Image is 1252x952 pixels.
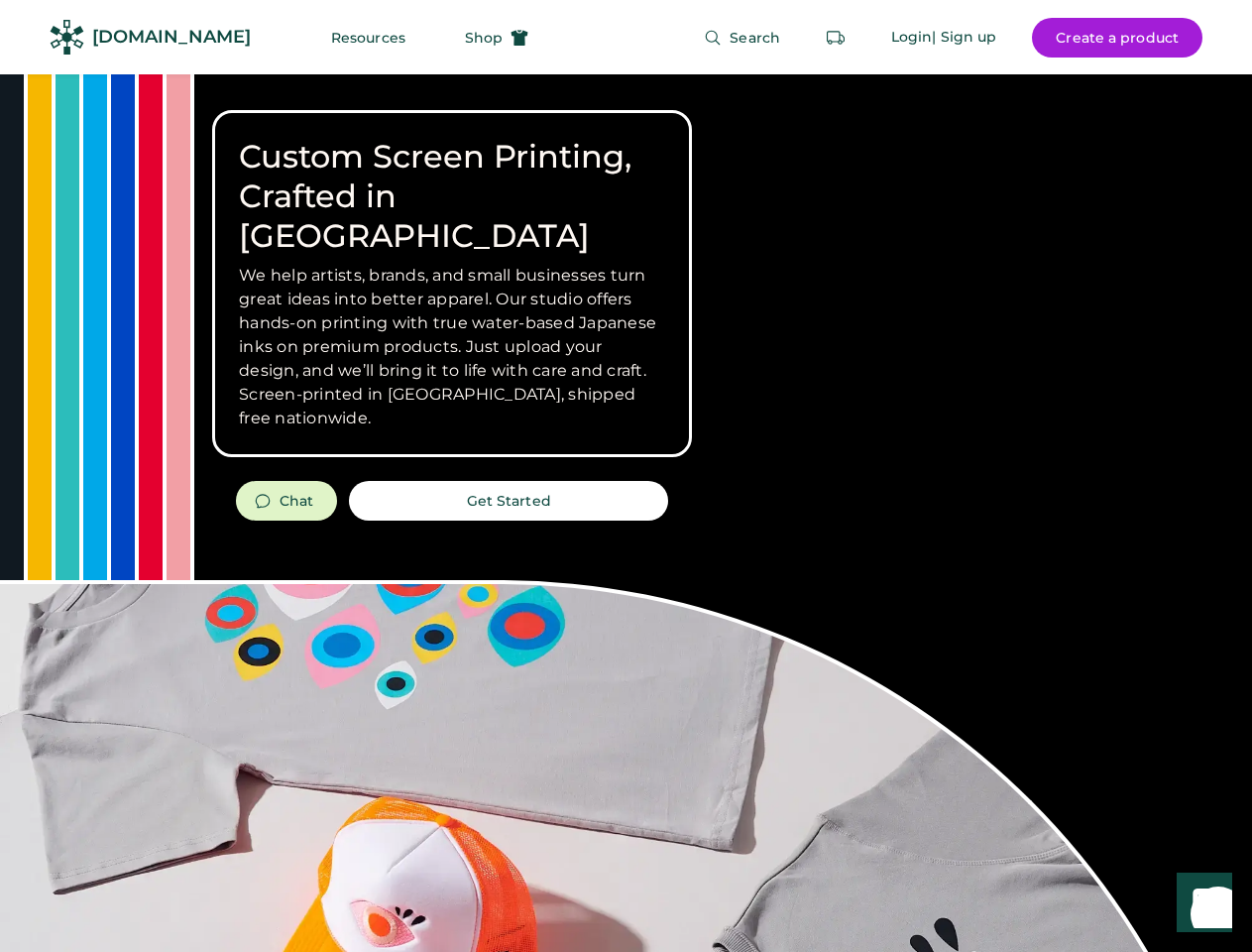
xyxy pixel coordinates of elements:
h3: We help artists, brands, and small businesses turn great ideas into better apparel. Our studio of... [239,264,665,430]
iframe: Front Chat [1158,863,1243,948]
span: Shop [465,31,503,45]
span: Search [730,31,780,45]
img: Rendered Logo - Screens [50,20,84,55]
div: Login [891,28,933,48]
button: Create a product [1032,18,1202,58]
button: Search [680,18,804,58]
button: Shop [441,18,552,58]
h1: Custom Screen Printing, Crafted in [GEOGRAPHIC_DATA] [239,137,665,256]
button: Retrieve an order [816,18,855,58]
button: Chat [236,481,337,521]
div: [DOMAIN_NAME] [92,25,251,50]
div: | Sign up [932,28,996,48]
button: Get Started [349,481,668,521]
button: Resources [307,18,429,58]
